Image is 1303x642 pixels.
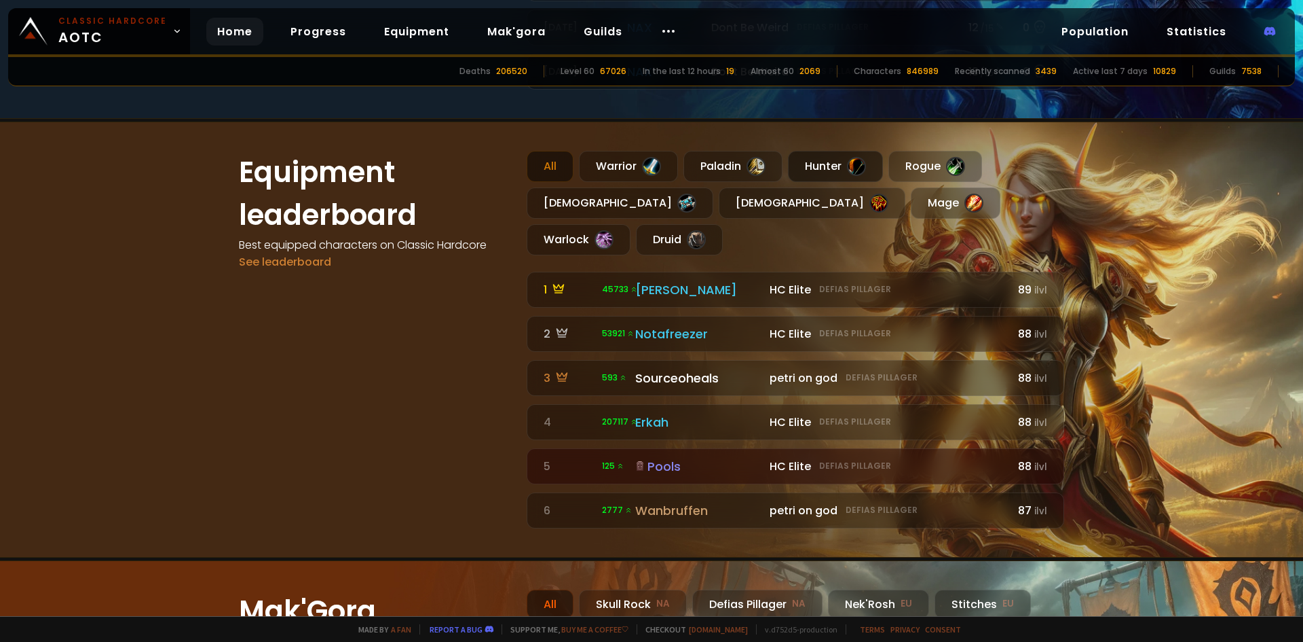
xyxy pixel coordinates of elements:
a: Equipment [373,18,460,46]
div: HC Elite [770,458,1004,475]
div: 206520 [496,65,527,77]
a: Terms [860,624,885,635]
div: 3439 [1036,65,1057,77]
div: 1 [544,281,594,298]
a: 1 45733 [PERSON_NAME] HC EliteDefias Pillager89ilvl [527,272,1064,308]
small: EU [1002,597,1014,611]
div: 19 [726,65,734,77]
small: Defias Pillager [819,416,891,428]
div: Nek'Rosh [828,590,929,619]
div: 5 [544,458,594,475]
div: 3 [544,370,594,387]
small: ilvl [1034,372,1047,385]
div: In the last 12 hours [643,65,721,77]
div: 10829 [1153,65,1176,77]
a: Home [206,18,263,46]
span: 207117 [602,416,638,428]
a: Consent [925,624,961,635]
a: Guilds [573,18,633,46]
div: Level 60 [561,65,594,77]
div: Active last 7 days [1073,65,1148,77]
div: Defias Pillager [692,590,823,619]
a: Classic HardcoreAOTC [8,8,190,54]
div: Mage [911,188,1000,219]
span: 125 [602,460,624,472]
small: Defias Pillager [846,372,918,384]
h4: Best equipped characters on Classic Hardcore [239,236,510,253]
div: HC Elite [770,281,1004,298]
span: 45733 [602,283,638,296]
small: Defias Pillager [819,460,891,472]
div: 6 [544,502,594,519]
small: EU [901,597,912,611]
div: 4 [544,414,594,431]
div: 88 [1012,325,1047,342]
a: Mak'gora [476,18,556,46]
small: Defias Pillager [819,327,891,340]
a: [DOMAIN_NAME] [689,624,748,635]
div: Warrior [579,151,678,182]
div: Skull Rock [579,590,687,619]
div: HC Elite [770,325,1004,342]
div: Wanbruffen [635,501,761,520]
span: Support me, [502,624,628,635]
div: Recently scanned [955,65,1030,77]
div: 7538 [1241,65,1262,77]
a: a fan [391,624,411,635]
a: Buy me a coffee [561,624,628,635]
a: Population [1051,18,1139,46]
div: Rogue [888,151,982,182]
div: Hunter [788,151,883,182]
div: Almost 60 [751,65,794,77]
span: 2777 [602,504,632,516]
div: 88 [1012,458,1047,475]
div: Erkah [635,413,761,431]
span: Checkout [637,624,748,635]
div: 88 [1012,370,1047,387]
div: HC Elite [770,414,1004,431]
div: petri on god [770,502,1004,519]
div: Sourceoheals [635,369,761,387]
a: Report a bug [430,624,483,635]
a: 5 125 Pools HC EliteDefias Pillager88ilvl [527,448,1064,484]
div: Warlock [527,224,630,255]
div: Deaths [459,65,491,77]
div: 87 [1012,502,1047,519]
small: Classic Hardcore [58,15,167,27]
span: v. d752d5 - production [756,624,837,635]
small: NA [656,597,670,611]
div: Characters [854,65,901,77]
div: Notafreezer [635,325,761,343]
small: ilvl [1034,284,1047,297]
div: 88 [1012,414,1047,431]
div: Druid [636,224,723,255]
a: Progress [280,18,357,46]
small: ilvl [1034,416,1047,429]
div: [PERSON_NAME] [635,281,761,299]
div: petri on god [770,370,1004,387]
small: ilvl [1034,328,1047,341]
span: 593 [602,372,627,384]
a: Statistics [1156,18,1237,46]
div: All [527,590,573,619]
a: 4 207117 Erkah HC EliteDefias Pillager88ilvl [527,404,1064,440]
div: 67026 [600,65,626,77]
small: ilvl [1034,461,1047,474]
small: ilvl [1034,505,1047,518]
small: Defias Pillager [846,504,918,516]
span: AOTC [58,15,167,48]
div: 2069 [799,65,820,77]
span: Made by [350,624,411,635]
div: Guilds [1209,65,1236,77]
div: All [527,151,573,182]
small: Defias Pillager [819,283,891,296]
a: Privacy [890,624,920,635]
div: 846989 [907,65,939,77]
a: 6 2777 Wanbruffen petri on godDefias Pillager87ilvl [527,493,1064,529]
div: 2 [544,325,594,342]
div: Pools [635,457,761,476]
div: Paladin [683,151,782,182]
a: 3 593 Sourceoheals petri on godDefias Pillager88ilvl [527,360,1064,396]
a: See leaderboard [239,254,331,270]
h1: Equipment leaderboard [239,151,510,236]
